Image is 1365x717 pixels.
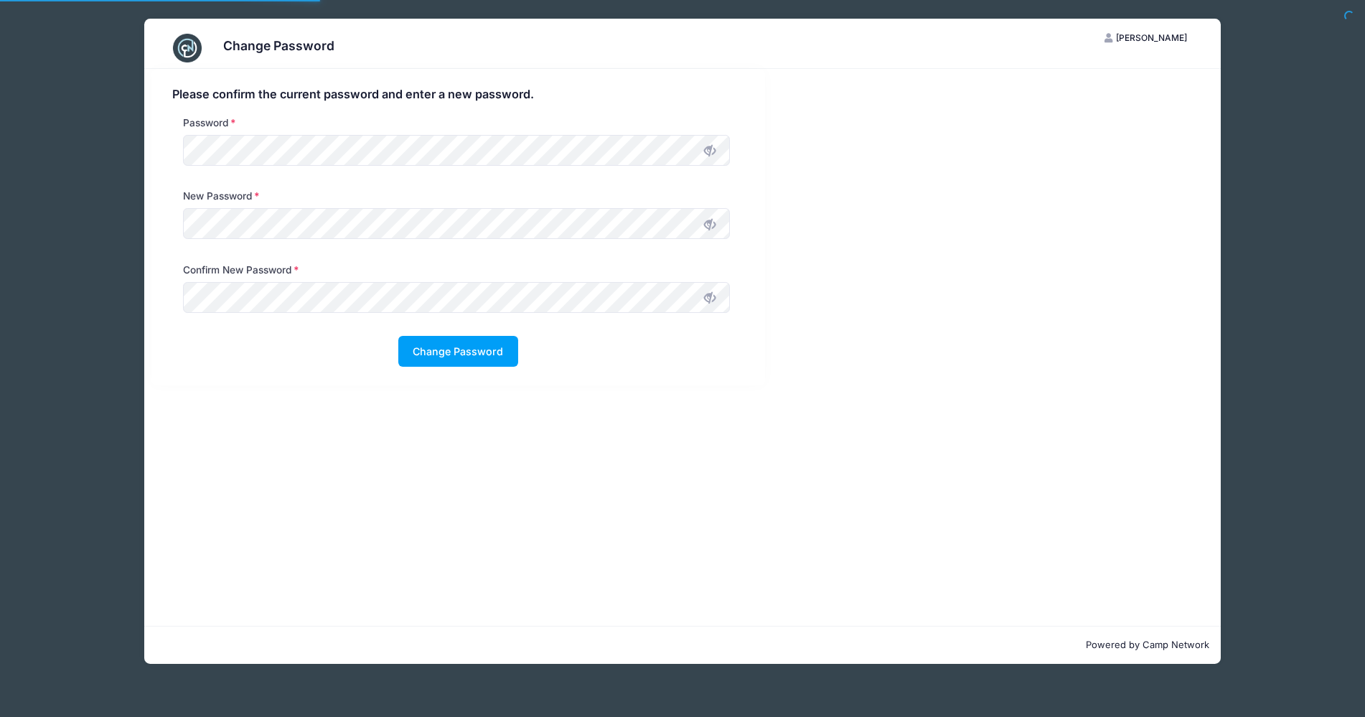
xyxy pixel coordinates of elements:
p: Powered by Camp Network [156,638,1209,652]
button: Change Password [398,336,518,367]
img: CampNetwork [173,34,202,62]
h3: Change Password [223,38,334,53]
span: [PERSON_NAME] [1116,32,1187,43]
label: New Password [183,189,260,203]
button: [PERSON_NAME] [1092,26,1200,50]
h4: Please confirm the current password and enter a new password. [172,88,744,102]
label: Confirm New Password [183,263,299,277]
label: Password [183,116,236,130]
